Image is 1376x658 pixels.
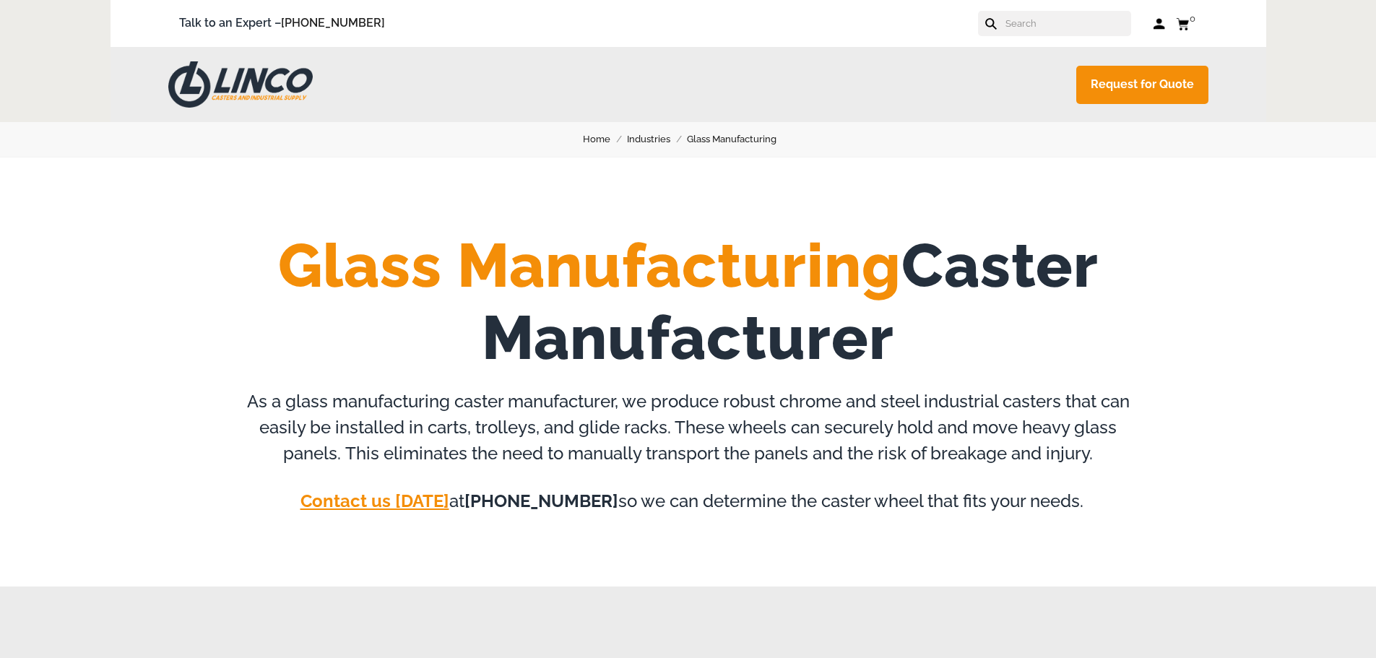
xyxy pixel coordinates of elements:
span: Glass Manufacturing [278,230,901,301]
span: 0 [1190,13,1195,24]
input: Search [1004,11,1131,36]
a: Request for Quote [1076,66,1208,104]
span: Talk to an Expert – [179,14,385,33]
h1: Caster Manufacturer [121,230,1255,374]
a: Glass Manufacturing [687,131,793,147]
a: Industries [627,131,687,147]
p: at so we can determine the caster wheel that fits your needs. [237,467,1140,514]
a: 0 [1176,14,1197,33]
img: LINCO CASTERS & INDUSTRIAL SUPPLY [168,61,313,108]
a: Contact us [DATE] [297,490,449,511]
a: Log in [1153,17,1165,31]
a: Home [583,131,627,147]
p: As a glass manufacturing caster manufacturer, we produce robust chrome and steel industrial caste... [237,389,1140,467]
strong: [PHONE_NUMBER] [464,490,618,511]
a: [PHONE_NUMBER] [281,16,385,30]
